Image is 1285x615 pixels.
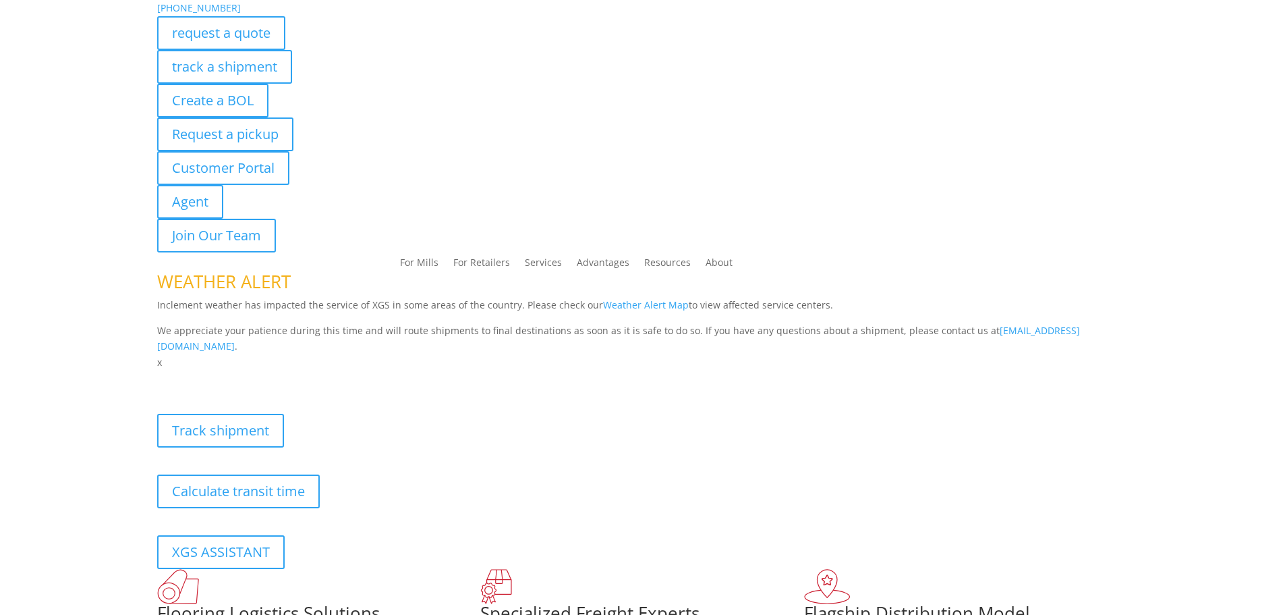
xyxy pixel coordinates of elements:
a: Request a pickup [157,117,293,151]
a: About [706,258,733,273]
b: Visibility, transparency, and control for your entire supply chain. [157,373,458,385]
p: Inclement weather has impacted the service of XGS in some areas of the country. Please check our ... [157,297,1129,323]
p: We appreciate your patience during this time and will route shipments to final destinations as so... [157,323,1129,355]
a: track a shipment [157,50,292,84]
a: For Retailers [453,258,510,273]
a: Customer Portal [157,151,289,185]
p: x [157,354,1129,371]
a: request a quote [157,16,285,50]
a: XGS ASSISTANT [157,535,285,569]
a: Agent [157,185,223,219]
img: xgs-icon-flagship-distribution-model-red [804,569,851,604]
a: Resources [644,258,691,273]
img: xgs-icon-total-supply-chain-intelligence-red [157,569,199,604]
a: Create a BOL [157,84,268,117]
a: For Mills [400,258,438,273]
a: Track shipment [157,414,284,448]
a: [PHONE_NUMBER] [157,1,241,14]
span: WEATHER ALERT [157,269,291,294]
a: Calculate transit time [157,475,320,508]
img: xgs-icon-focused-on-flooring-red [480,569,512,604]
a: Advantages [577,258,629,273]
a: Weather Alert Map [603,298,689,311]
a: Join Our Team [157,219,276,252]
a: Services [525,258,562,273]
